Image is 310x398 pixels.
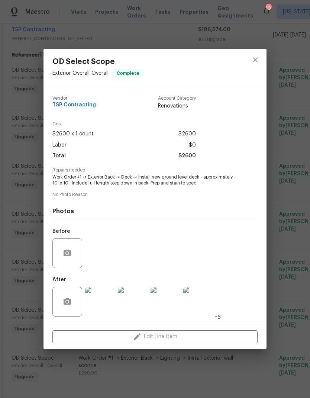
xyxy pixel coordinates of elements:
[52,71,109,76] span: Exterior Overall - Overall
[52,277,66,282] h5: After
[52,140,67,151] span: Labor
[52,229,70,234] h5: Before
[52,168,258,173] span: Repairs needed
[178,151,196,161] span: $2600
[52,174,237,187] span: Work Order #1 -> Exterior Back -> Deck -> Install new ground level deck - approximately 10' x 10'...
[52,96,96,101] span: Vendor
[52,58,143,66] span: OD Select Scope
[52,192,258,197] span: No Photo Reason
[52,208,258,215] h4: Photos
[52,129,94,139] span: $2600 x 1 count
[214,314,221,321] span: +6
[114,70,142,77] span: Complete
[158,96,196,101] span: Account Category
[52,102,96,108] span: TSP Contracting
[189,140,196,151] span: $0
[178,129,196,139] span: $2600
[246,51,264,69] button: close
[52,151,66,161] span: Total
[266,4,271,12] div: 10
[52,122,196,126] span: Cost
[158,102,196,110] span: Renovations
